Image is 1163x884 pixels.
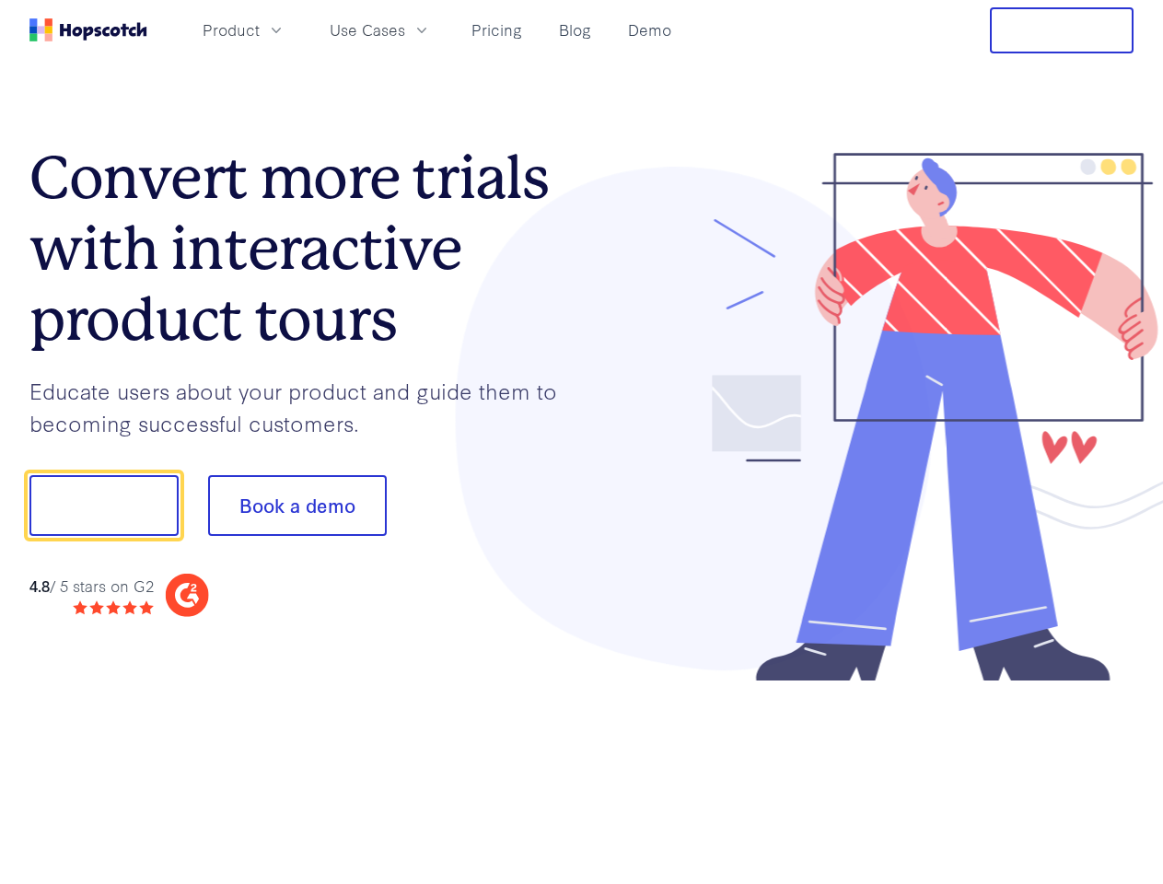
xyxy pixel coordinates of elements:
button: Use Cases [319,15,442,45]
div: / 5 stars on G2 [29,575,154,598]
a: Home [29,18,147,41]
a: Pricing [464,15,529,45]
button: Product [192,15,297,45]
button: Book a demo [208,475,387,536]
a: Blog [552,15,599,45]
button: Show me! [29,475,179,536]
a: Demo [621,15,679,45]
span: Product [203,18,260,41]
h1: Convert more trials with interactive product tours [29,143,582,355]
strong: 4.8 [29,575,50,596]
button: Free Trial [990,7,1134,53]
span: Use Cases [330,18,405,41]
p: Educate users about your product and guide them to becoming successful customers. [29,375,582,438]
